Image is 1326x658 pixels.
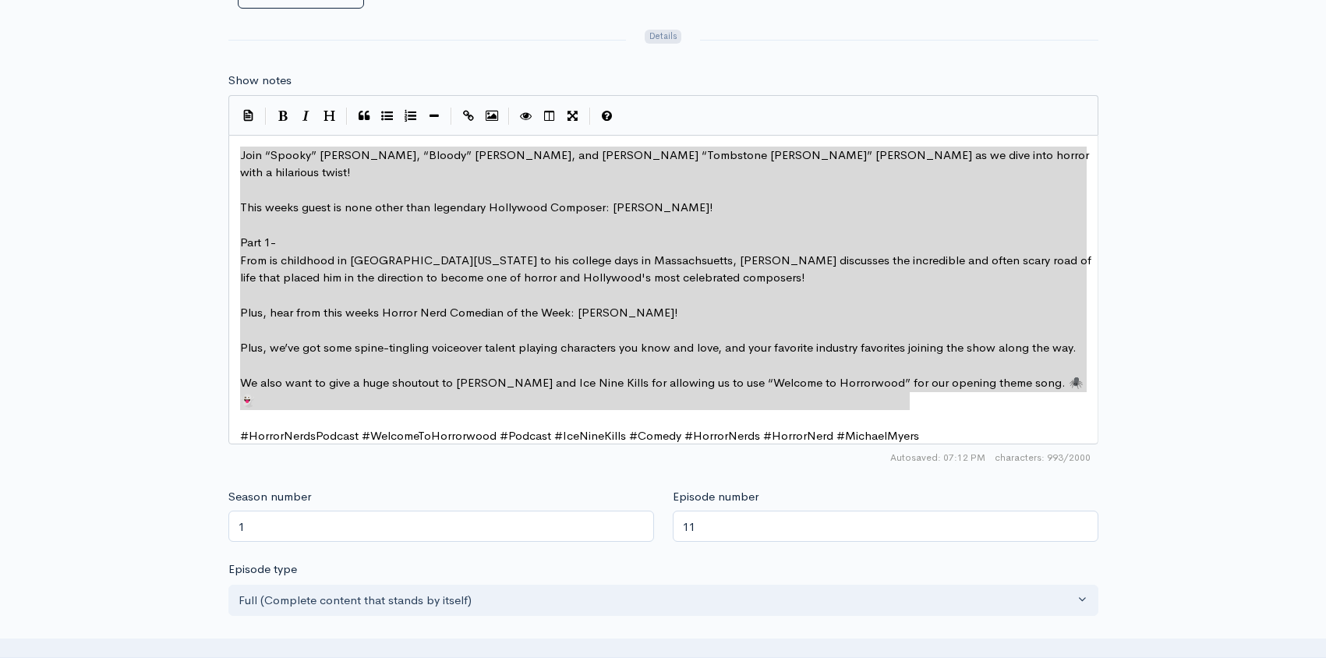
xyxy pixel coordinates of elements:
[890,451,985,465] span: Autosaved: 07:12 PM
[240,375,1084,408] span: We also want to give a huge shoutout to [PERSON_NAME] and Ice Nine Kills for allowing us to use “...
[240,200,713,214] span: This weeks guest is none other than legendary Hollywood Composer: [PERSON_NAME]!
[240,253,306,267] span: From is child
[228,72,292,90] label: Show notes
[240,428,919,443] span: #HorrorNerdsPodcast #WelcomeToHorrorwood #Podcast #IceNineKills #Comedy #HorrorNerds #HorrorNerd ...
[239,592,1074,610] div: Full (Complete content that stands by itself)
[508,108,510,126] i: |
[318,104,341,128] button: Heading
[423,104,446,128] button: Insert Horizontal Line
[399,104,423,128] button: Numbered List
[240,305,678,320] span: Plus, hear from this weeks Horror Nerd Comedian of the Week: [PERSON_NAME]!
[228,511,654,543] input: Enter season number for this episode
[228,488,311,506] label: Season number
[561,104,585,128] button: Toggle Fullscreen
[228,585,1098,617] button: Full (Complete content that stands by itself)
[265,108,267,126] i: |
[480,104,504,128] button: Insert Image
[995,451,1091,465] span: 993/2000
[596,104,619,128] button: Markdown Guide
[673,511,1098,543] input: Enter episode number
[589,108,591,126] i: |
[538,104,561,128] button: Toggle Side by Side
[451,108,452,126] i: |
[228,561,297,578] label: Episode type
[295,104,318,128] button: Italic
[237,103,260,126] button: Insert Show Notes Template
[271,104,295,128] button: Bold
[240,253,1094,285] span: hood in [GEOGRAPHIC_DATA][US_STATE] to his college days in Massachsuetts, [PERSON_NAME] discusses...
[673,488,758,506] label: Episode number
[346,108,348,126] i: |
[352,104,376,128] button: Quote
[457,104,480,128] button: Create Link
[240,340,1077,355] span: Plus, we’ve got some spine-tingling voiceover talent playing characters you know and love, and yo...
[376,104,399,128] button: Generic List
[240,147,1092,180] span: Join “Spooky” [PERSON_NAME], “Bloody” [PERSON_NAME], and [PERSON_NAME] “Tombstone [PERSON_NAME]” ...
[514,104,538,128] button: Toggle Preview
[240,235,276,249] span: Part 1-
[645,30,681,44] span: Details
